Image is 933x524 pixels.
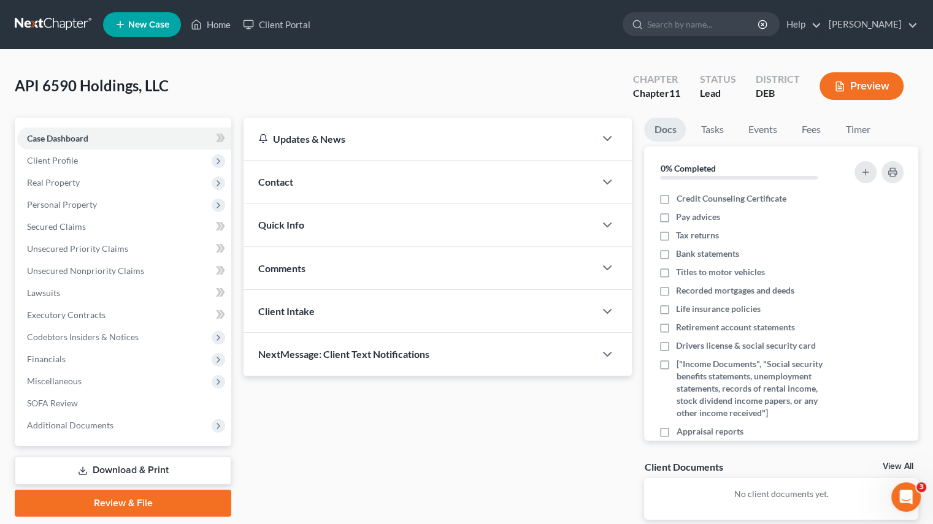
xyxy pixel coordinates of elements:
[891,482,921,512] iframe: Intercom live chat
[27,398,78,408] span: SOFA Review
[738,118,786,142] a: Events
[15,490,231,517] a: Review & File
[835,118,880,142] a: Timer
[676,358,839,419] span: ["Income Documents", "Social security benefits statements, unemployment statements, records of re...
[756,86,800,101] div: DEB
[27,354,66,364] span: Financials
[27,221,86,232] span: Secured Claims
[258,305,315,317] span: Client Intake
[669,87,680,99] span: 11
[676,284,794,297] span: Recorded mortgages and deeds
[17,304,231,326] a: Executory Contracts
[823,13,918,36] a: [PERSON_NAME]
[676,303,761,315] span: Life insurance policies
[27,309,106,320] span: Executory Contracts
[258,262,305,274] span: Comments
[27,376,82,386] span: Miscellaneous
[128,20,169,29] span: New Case
[17,260,231,282] a: Unsecured Nonpriority Claims
[17,238,231,260] a: Unsecured Priority Claims
[17,216,231,238] a: Secured Claims
[780,13,821,36] a: Help
[791,118,831,142] a: Fees
[27,243,128,254] span: Unsecured Priority Claims
[15,77,169,94] span: API 6590 Holdings, LLC
[644,118,686,142] a: Docs
[15,456,231,485] a: Download & Print
[185,13,237,36] a: Home
[17,282,231,304] a: Lawsuits
[676,248,739,260] span: Bank statements
[647,13,759,36] input: Search by name...
[27,332,139,342] span: Codebtors Insiders & Notices
[258,176,293,188] span: Contact
[883,462,913,471] a: View All
[916,482,926,492] span: 3
[676,266,765,278] span: Titles to motor vehicles
[258,219,304,230] span: Quick Info
[676,211,720,223] span: Pay advices
[258,132,580,145] div: Updates & News
[676,321,795,333] span: Retirement account statements
[27,287,60,298] span: Lawsuits
[676,229,719,241] span: Tax returns
[820,72,904,100] button: Preview
[676,192,786,205] span: Credit Counseling Certificate
[27,265,144,276] span: Unsecured Nonpriority Claims
[644,460,723,473] div: Client Documents
[700,72,736,86] div: Status
[27,199,97,210] span: Personal Property
[17,392,231,414] a: SOFA Review
[676,425,743,438] span: Appraisal reports
[17,127,231,150] a: Case Dashboard
[27,133,88,143] span: Case Dashboard
[676,340,816,352] span: Drivers license & social security card
[633,86,680,101] div: Chapter
[700,86,736,101] div: Lead
[654,488,908,500] p: No client documents yet.
[27,177,80,188] span: Real Property
[756,72,800,86] div: District
[237,13,317,36] a: Client Portal
[691,118,733,142] a: Tasks
[258,348,429,360] span: NextMessage: Client Text Notifications
[633,72,680,86] div: Chapter
[660,163,715,173] strong: 0% Completed
[27,155,78,165] span: Client Profile
[27,420,113,430] span: Additional Documents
